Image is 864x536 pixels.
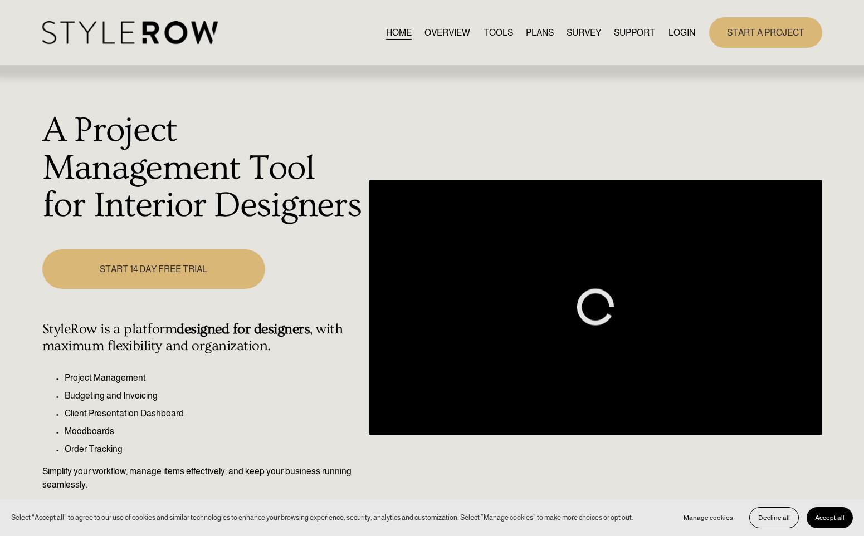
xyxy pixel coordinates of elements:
a: TOOLS [484,25,513,40]
a: folder dropdown [614,25,655,40]
strong: designed for designers [177,321,310,337]
a: OVERVIEW [424,25,470,40]
p: Client Presentation Dashboard [65,407,364,420]
span: Decline all [758,514,790,522]
p: Budgeting and Invoicing [65,389,364,402]
a: START A PROJECT [709,17,822,48]
button: Decline all [749,507,799,528]
p: Simplify your workflow, manage items effectively, and keep your business running seamlessly. [42,465,364,491]
img: StyleRow [42,21,218,44]
h1: A Project Management Tool for Interior Designers [42,112,364,225]
button: Manage cookies [675,507,741,528]
p: Project Management [65,371,364,385]
button: Accept all [807,507,853,528]
span: Manage cookies [684,514,733,522]
a: START 14 DAY FREE TRIAL [42,249,265,289]
a: HOME [386,25,412,40]
a: LOGIN [668,25,695,40]
span: SUPPORT [614,26,655,40]
a: PLANS [526,25,554,40]
p: Order Tracking [65,442,364,456]
p: Select “Accept all” to agree to our use of cookies and similar technologies to enhance your brows... [11,512,633,523]
a: SURVEY [567,25,601,40]
h4: StyleRow is a platform , with maximum flexibility and organization. [42,321,364,355]
p: Moodboards [65,425,364,438]
span: Accept all [815,514,845,522]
